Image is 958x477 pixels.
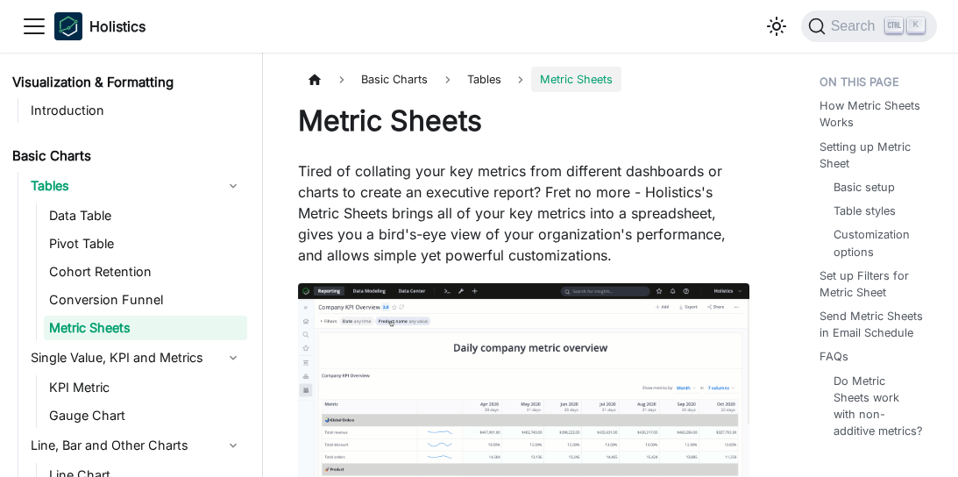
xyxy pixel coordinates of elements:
[44,403,247,428] a: Gauge Chart
[25,172,247,200] a: Tables
[44,203,247,228] a: Data Table
[44,288,247,312] a: Conversion Funnel
[801,11,937,42] button: Search (Ctrl+K)
[763,12,791,40] button: Switch between dark and light mode (currently light mode)
[44,260,247,284] a: Cohort Retention
[21,13,47,39] button: Toggle navigation bar
[7,70,247,95] a: Visualization & Formatting
[298,160,749,266] p: Tired of collating your key metrics from different dashboards or charts to create an executive re...
[531,67,621,92] span: Metric Sheets
[458,67,510,92] span: Tables
[7,144,247,168] a: Basic Charts
[907,18,925,33] kbd: K
[54,12,145,40] a: HolisticsHolistics
[820,267,930,301] a: Set up Filters for Metric Sheet
[834,226,923,260] a: Customization options
[298,67,331,92] a: Home page
[298,103,749,139] h1: Metric Sheets
[54,12,82,40] img: Holistics
[44,231,247,256] a: Pivot Table
[826,18,886,34] span: Search
[352,67,436,92] span: Basic Charts
[44,316,247,340] a: Metric Sheets
[25,431,247,459] a: Line, Bar and Other Charts
[820,308,930,341] a: Send Metric Sheets in Email Schedule
[820,97,930,131] a: How Metric Sheets Works
[298,67,749,92] nav: Breadcrumbs
[820,348,848,365] a: FAQs
[25,98,247,123] a: Introduction
[89,16,145,37] b: Holistics
[834,203,896,219] a: Table styles
[834,373,923,440] a: Do Metric Sheets work with non-additive metrics?
[820,139,930,172] a: Setting up Metric Sheet
[44,375,247,400] a: KPI Metric
[25,344,247,372] a: Single Value, KPI and Metrics
[834,179,895,196] a: Basic setup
